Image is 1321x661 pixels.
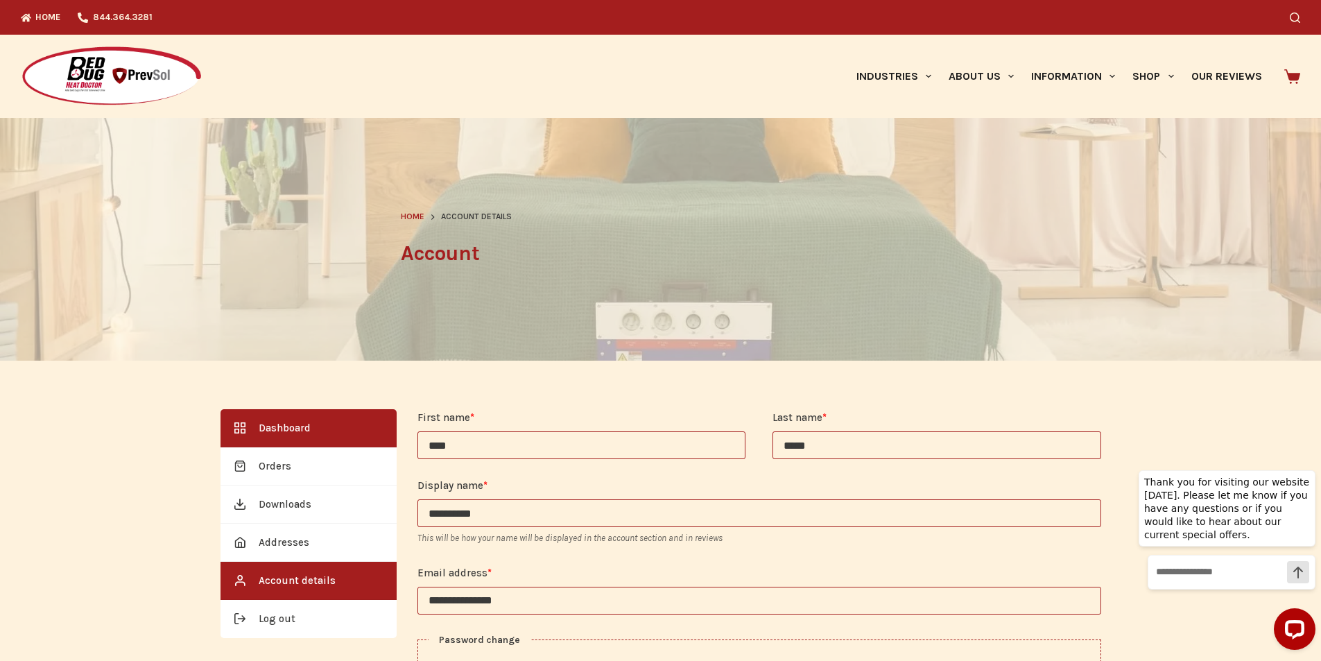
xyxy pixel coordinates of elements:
[417,477,1101,495] label: Display name
[221,486,397,524] a: Downloads
[1124,35,1182,118] a: Shop
[1182,35,1270,118] a: Our Reviews
[1128,457,1321,661] iframe: LiveChat chat widget
[221,409,397,447] a: Dashboard
[401,212,424,221] span: Home
[417,565,1101,582] label: Email address
[429,632,530,648] legend: Password change
[441,210,512,224] span: Account details
[940,35,1022,118] a: About Us
[772,409,1100,427] label: Last name
[401,238,921,269] h1: Account
[21,46,202,108] img: Prevsol/Bed Bug Heat Doctor
[221,409,397,638] nav: Account pages
[221,562,397,600] a: Account details
[417,409,745,427] label: First name
[1290,12,1300,23] button: Search
[417,533,723,543] em: This will be how your name will be displayed in the account section and in reviews
[221,600,397,638] a: Log out
[221,447,397,486] a: Orders
[847,35,940,118] a: Industries
[1023,35,1124,118] a: Information
[847,35,1270,118] nav: Primary
[221,524,397,562] a: Addresses
[401,210,424,224] a: Home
